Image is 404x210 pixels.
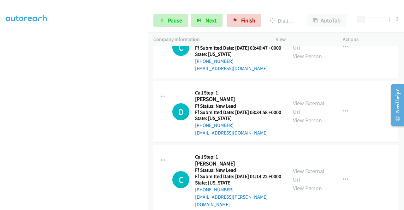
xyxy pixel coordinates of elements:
span: Pause [168,17,182,24]
button: AutoTab [307,14,347,27]
div: 0 [395,14,398,23]
h5: Ff Submitted Date: [DATE] 03:40:47 +0000 [195,45,281,51]
div: The call is yet to be attempted [172,171,189,188]
iframe: Resource Center [386,80,404,130]
div: The call is yet to be attempted [172,39,189,56]
h5: Ff Status: New Lead [195,167,282,173]
h2: [PERSON_NAME] [195,96,279,103]
h5: State: [US_STATE] [195,180,282,186]
button: Next [191,14,223,27]
a: Pause [153,14,188,27]
h5: State: [US_STATE] [195,115,281,122]
p: View [276,36,331,43]
h5: Ff Submitted Date: [DATE] 01:14:22 +0000 [195,173,282,180]
h1: C [172,39,189,56]
h5: State: [US_STATE] [195,51,281,57]
div: The call is yet to be attempted [172,103,189,120]
p: Company Information [153,36,264,43]
h5: Call Step: 1 [195,154,282,160]
a: [PHONE_NUMBER] [195,122,234,128]
a: View External Url [293,35,324,51]
a: [EMAIL_ADDRESS][PERSON_NAME][DOMAIN_NAME] [195,194,268,207]
p: Dialing [PERSON_NAME] [270,16,296,25]
h1: D [172,103,189,120]
a: View Person [293,52,322,60]
a: View Person [293,117,322,124]
a: [PHONE_NUMBER] [195,58,234,64]
span: Finish [241,17,255,24]
a: View External Url [293,167,324,183]
a: Finish [227,14,261,27]
h5: Ff Submitted Date: [DATE] 03:34:58 +0000 [195,109,281,116]
h2: [PERSON_NAME] [195,160,279,167]
p: Actions [343,36,398,43]
h5: Call Step: 1 [195,90,281,96]
div: Delay between calls (in seconds) [361,17,390,22]
span: Next [205,17,217,24]
a: [EMAIL_ADDRESS][DOMAIN_NAME] [195,130,268,136]
a: [EMAIL_ADDRESS][DOMAIN_NAME] [195,65,268,71]
h1: C [172,171,189,188]
a: View Person [293,184,322,192]
a: [PHONE_NUMBER] [195,187,234,193]
a: View External Url [293,99,324,115]
h5: Ff Status: New Lead [195,103,281,109]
